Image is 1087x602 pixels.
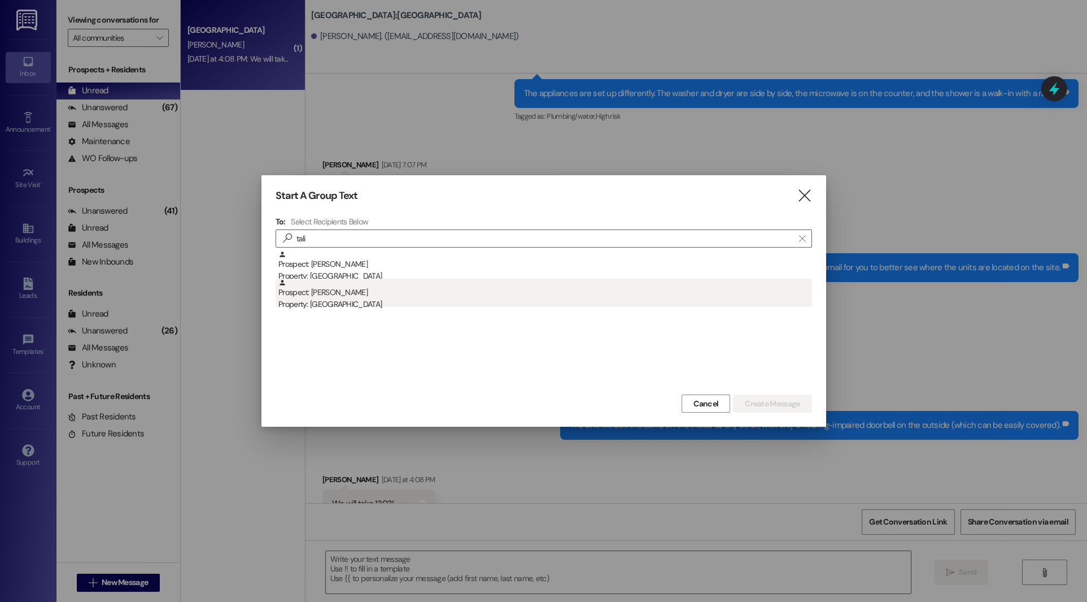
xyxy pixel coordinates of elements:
i:  [799,234,805,243]
input: Search for any contact or apartment [296,231,793,246]
div: Property: [GEOGRAPHIC_DATA] [278,270,812,282]
button: Create Message [733,395,811,413]
span: Create Message [745,398,800,410]
div: Prospect: [PERSON_NAME] [278,279,812,311]
button: Cancel [682,395,730,413]
h4: Select Recipients Below [291,216,368,227]
i:  [797,190,812,202]
button: Clear text [793,230,811,247]
div: Property: [GEOGRAPHIC_DATA] [278,298,812,310]
div: Prospect: [PERSON_NAME]Property: [GEOGRAPHIC_DATA] [276,250,812,279]
h3: Start A Group Text [276,189,358,202]
i:  [278,232,296,244]
h3: To: [276,216,286,227]
span: Cancel [693,398,718,410]
div: Prospect: [PERSON_NAME]Property: [GEOGRAPHIC_DATA] [276,279,812,307]
div: Prospect: [PERSON_NAME] [278,250,812,283]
